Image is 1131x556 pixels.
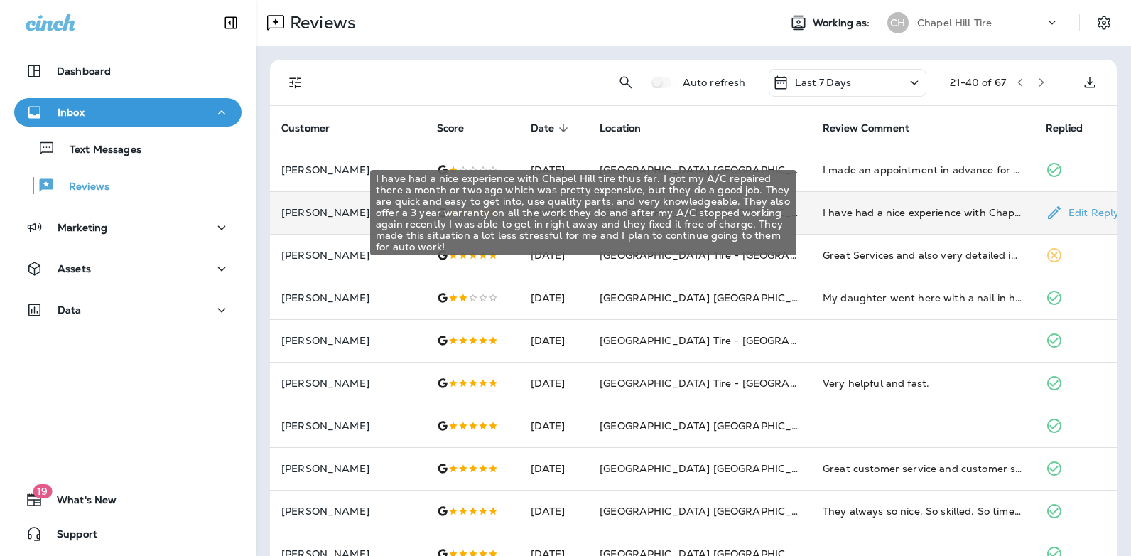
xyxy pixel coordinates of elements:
[43,528,97,545] span: Support
[281,207,414,218] p: [PERSON_NAME]
[281,250,414,261] p: [PERSON_NAME]
[58,304,82,316] p: Data
[58,263,91,274] p: Assets
[1046,122,1101,134] span: Replied
[519,362,589,405] td: [DATE]
[823,205,1023,220] div: I have had a nice experience with Chapel Hill tire thus far. I got my A/C repaired there a month ...
[519,319,589,362] td: [DATE]
[795,77,851,88] p: Last 7 Days
[211,9,251,37] button: Collapse Sidebar
[437,122,465,134] span: Score
[1046,122,1083,134] span: Replied
[823,248,1023,262] div: Great Services and also very detailed inspection, I am impressed with the service. Great job!
[823,504,1023,518] div: They always so nice. So skilled. So timely. And the complimentary shuttle is so helpful and conve...
[58,222,107,233] p: Marketing
[55,181,109,194] p: Reviews
[281,68,310,97] button: Filters
[1063,207,1119,218] p: Edit Reply
[823,163,1023,177] div: I made an appointment in advance for first thing in the morning for maintenance and was given a t...
[612,68,640,97] button: Search Reviews
[823,461,1023,476] div: Great customer service and customer satisfaction. The staff is amazing and offer a welcoming expe...
[14,486,242,514] button: 19What's New
[281,420,414,432] p: [PERSON_NAME]
[519,490,589,533] td: [DATE]
[519,149,589,191] td: [DATE]
[370,170,796,255] div: I have had a nice experience with Chapel Hill tire thus far. I got my A/C repaired there a month ...
[823,291,1023,305] div: My daughter went here with a nail in her tire. They quoted her $363 for 2 new tires and said they...
[281,164,414,176] p: [PERSON_NAME]
[531,122,573,134] span: Date
[14,134,242,164] button: Text Messages
[281,122,348,134] span: Customer
[281,378,414,389] p: [PERSON_NAME]
[14,255,242,283] button: Assets
[14,520,242,548] button: Support
[43,494,117,511] span: What's New
[600,122,641,134] span: Location
[14,296,242,324] button: Data
[600,249,853,262] span: [GEOGRAPHIC_DATA] Tire - [GEOGRAPHIC_DATA]
[600,334,853,347] span: [GEOGRAPHIC_DATA] Tire - [GEOGRAPHIC_DATA]
[600,292,823,304] span: [GEOGRAPHIC_DATA] [GEOGRAPHIC_DATA]
[58,107,85,118] p: Inbox
[600,122,659,134] span: Location
[950,77,1006,88] div: 21 - 40 of 67
[281,506,414,517] p: [PERSON_NAME]
[284,12,356,33] p: Reviews
[33,484,52,498] span: 19
[600,419,911,432] span: [GEOGRAPHIC_DATA] [GEOGRAPHIC_DATA][PERSON_NAME]
[823,122,928,134] span: Review Comment
[531,122,555,134] span: Date
[55,144,141,157] p: Text Messages
[281,122,330,134] span: Customer
[683,77,746,88] p: Auto refresh
[519,277,589,319] td: [DATE]
[14,57,242,85] button: Dashboard
[281,463,414,474] p: [PERSON_NAME]
[600,164,945,176] span: [GEOGRAPHIC_DATA] [GEOGRAPHIC_DATA] - [GEOGRAPHIC_DATA]
[1091,10,1117,36] button: Settings
[519,447,589,490] td: [DATE]
[14,171,242,201] button: Reviews
[600,462,823,475] span: [GEOGRAPHIC_DATA] [GEOGRAPHIC_DATA]
[600,505,823,518] span: [GEOGRAPHIC_DATA] [GEOGRAPHIC_DATA]
[813,17,873,29] span: Working as:
[281,292,414,304] p: [PERSON_NAME]
[1076,68,1104,97] button: Export as CSV
[57,65,111,77] p: Dashboard
[887,12,909,33] div: CH
[600,377,853,390] span: [GEOGRAPHIC_DATA] Tire - [GEOGRAPHIC_DATA]
[917,17,992,28] p: Chapel Hill Tire
[823,376,1023,390] div: Very helpful and fast.
[437,122,483,134] span: Score
[281,335,414,346] p: [PERSON_NAME]
[519,405,589,447] td: [DATE]
[823,122,909,134] span: Review Comment
[14,213,242,242] button: Marketing
[14,98,242,127] button: Inbox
